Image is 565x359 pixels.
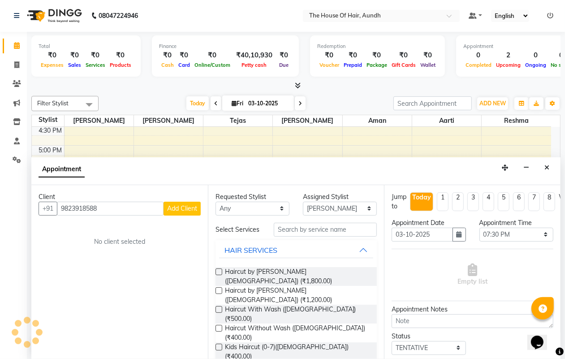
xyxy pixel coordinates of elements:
[60,237,179,247] div: No client selected
[418,62,438,68] span: Wallet
[219,242,374,258] button: HAIR SERVICES
[364,62,389,68] span: Package
[303,192,377,202] div: Assigned Stylist
[341,62,364,68] span: Prepaid
[392,332,466,341] div: Status
[225,305,370,324] span: Haircut With Wash ([DEMOGRAPHIC_DATA]) (₹500.00)
[277,62,291,68] span: Due
[463,50,494,61] div: 0
[57,202,164,216] input: Search by Name/Mobile/Email/Code
[65,115,134,126] span: [PERSON_NAME]
[392,228,453,242] input: yyyy-mm-dd
[540,161,553,175] button: Close
[192,62,233,68] span: Online/Custom
[392,305,553,314] div: Appointment Notes
[274,223,377,237] input: Search by service name
[412,115,481,126] span: Aarti
[457,264,487,286] span: Empty list
[225,324,370,342] span: Haircut Without Wash ([DEMOGRAPHIC_DATA]) (₹400.00)
[482,115,551,126] span: Reshma
[224,245,277,255] div: HAIR SERVICES
[39,62,66,68] span: Expenses
[159,62,176,68] span: Cash
[364,50,389,61] div: ₹0
[134,115,203,126] span: [PERSON_NAME]
[437,192,449,211] li: 1
[523,62,548,68] span: Ongoing
[392,218,466,228] div: Appointment Date
[246,97,290,110] input: 2025-10-03
[164,202,201,216] button: Add Client
[343,115,412,126] span: Aman
[389,50,418,61] div: ₹0
[186,96,209,110] span: Today
[108,62,134,68] span: Products
[39,161,85,177] span: Appointment
[418,50,438,61] div: ₹0
[317,50,341,61] div: ₹0
[543,192,555,211] li: 8
[37,146,64,155] div: 5:00 PM
[216,192,289,202] div: Requested Stylist
[513,192,525,211] li: 6
[39,43,134,50] div: Total
[83,50,108,61] div: ₹0
[389,62,418,68] span: Gift Cards
[317,62,341,68] span: Voucher
[341,50,364,61] div: ₹0
[108,50,134,61] div: ₹0
[37,126,64,135] div: 4:30 PM
[99,3,138,28] b: 08047224946
[233,50,276,61] div: ₹40,10,930
[66,50,83,61] div: ₹0
[159,43,292,50] div: Finance
[494,50,523,61] div: 2
[83,62,108,68] span: Services
[317,43,438,50] div: Redemption
[203,115,272,126] span: Tejas
[167,204,197,212] span: Add Client
[192,50,233,61] div: ₹0
[229,100,246,107] span: Fri
[39,202,57,216] button: +91
[225,267,370,286] span: Haircut by [PERSON_NAME] ([DEMOGRAPHIC_DATA]) (₹1,800.00)
[159,50,176,61] div: ₹0
[23,3,84,28] img: logo
[225,286,370,305] span: Haircut by [PERSON_NAME] ([DEMOGRAPHIC_DATA]) (₹1,200.00)
[498,192,509,211] li: 5
[467,192,479,211] li: 3
[477,97,508,110] button: ADD NEW
[479,100,506,107] span: ADD NEW
[393,96,472,110] input: Search Appointment
[494,62,523,68] span: Upcoming
[392,192,406,211] div: Jump to
[37,99,69,107] span: Filter Stylist
[523,50,548,61] div: 0
[479,218,553,228] div: Appointment Time
[452,192,464,211] li: 2
[483,192,494,211] li: 4
[412,193,431,202] div: Today
[39,192,201,202] div: Client
[32,115,64,125] div: Stylist
[39,50,66,61] div: ₹0
[240,62,269,68] span: Petty cash
[209,225,267,234] div: Select Services
[273,115,342,126] span: [PERSON_NAME]
[527,323,556,350] iframe: chat widget
[276,50,292,61] div: ₹0
[176,62,192,68] span: Card
[528,192,540,211] li: 7
[176,50,192,61] div: ₹0
[66,62,83,68] span: Sales
[463,62,494,68] span: Completed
